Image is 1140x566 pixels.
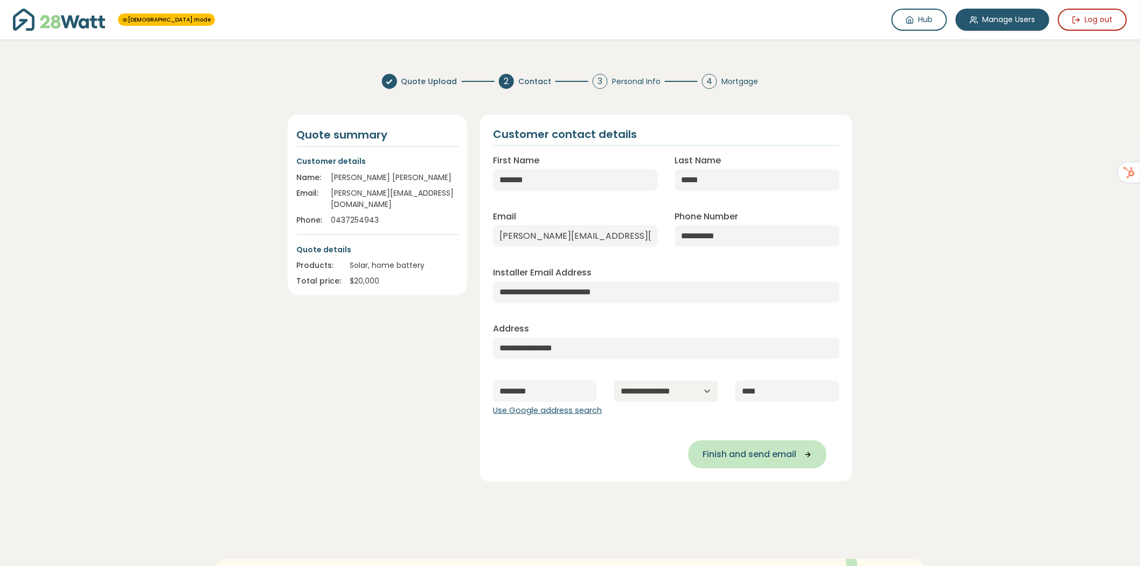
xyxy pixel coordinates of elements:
[702,74,717,89] div: 4
[956,9,1049,31] a: Manage Users
[122,16,211,24] a: [DEMOGRAPHIC_DATA] mode
[1058,9,1127,31] button: Log out
[493,266,592,279] label: Installer Email Address
[296,260,341,271] div: Products:
[13,9,105,31] img: 28Watt
[296,172,322,183] div: Name:
[689,440,826,468] button: Finish and send email
[493,322,529,335] label: Address
[296,155,458,167] p: Customer details
[296,215,322,226] div: Phone:
[703,448,796,461] span: Finish and send email
[493,128,637,141] h2: Customer contact details
[612,76,661,87] span: Personal Info
[118,13,215,26] span: You're in 28Watt mode - full access to all features!
[493,405,602,417] button: Use Google address search
[331,172,458,183] div: [PERSON_NAME] [PERSON_NAME]
[675,154,721,167] label: Last Name
[350,260,458,271] div: Solar, home battery
[499,74,514,89] div: 2
[331,215,458,226] div: 0437254943
[493,154,539,167] label: First Name
[331,188,458,210] div: [PERSON_NAME][EMAIL_ADDRESS][DOMAIN_NAME]
[296,275,341,287] div: Total price:
[350,275,458,287] div: $ 20,000
[493,225,657,247] input: Enter email
[518,76,551,87] span: Contact
[493,210,516,223] label: Email
[593,74,608,89] div: 3
[892,9,947,31] a: Hub
[401,76,457,87] span: Quote Upload
[721,76,758,87] span: Mortgage
[296,244,458,256] p: Quote details
[296,128,458,142] h4: Quote summary
[296,188,322,210] div: Email:
[675,210,739,223] label: Phone Number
